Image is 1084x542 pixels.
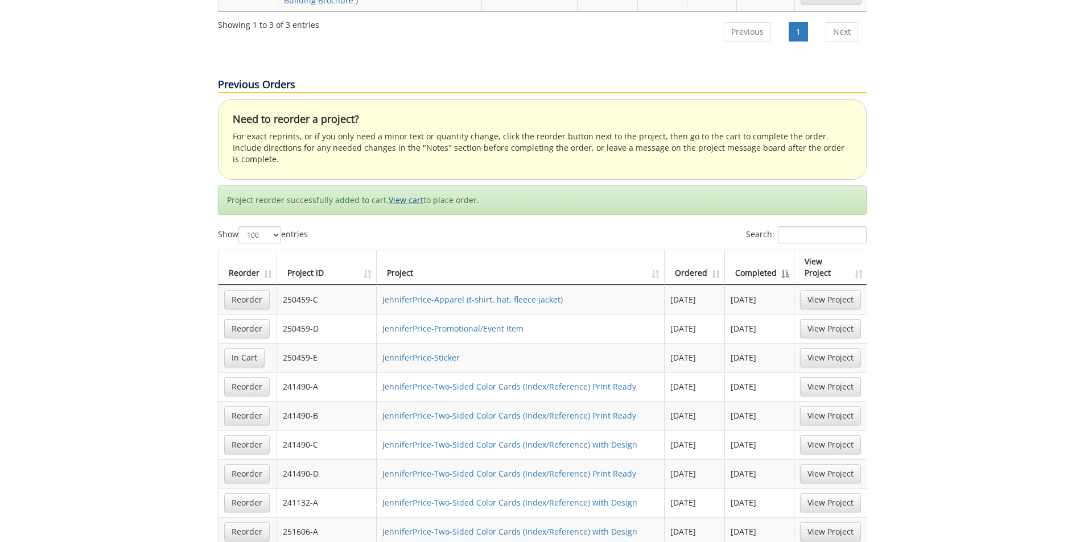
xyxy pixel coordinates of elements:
a: View Project [800,522,861,541]
td: [DATE] [665,488,725,517]
td: [DATE] [665,343,725,372]
td: [DATE] [665,459,725,488]
td: [DATE] [665,372,725,401]
a: Reorder [224,493,270,512]
a: JenniferPrice-Two-Sided Color Cards (Index/Reference) Print Ready [382,468,636,479]
a: JenniferPrice-Two-Sided Color Cards (Index/Reference) with Design [382,439,637,450]
a: View Project [800,319,861,338]
a: View Project [800,377,861,396]
input: Search: [778,226,867,243]
td: 241490-C [277,430,377,459]
th: Project ID: activate to sort column ascending [277,250,377,285]
a: JenniferPrice-Two-Sided Color Cards (Index/Reference) Print Ready [382,381,636,392]
td: [DATE] [725,343,794,372]
td: [DATE] [665,285,725,314]
td: [DATE] [725,372,794,401]
td: [DATE] [725,488,794,517]
td: 241490-A [277,372,377,401]
a: Next [826,22,858,42]
select: Showentries [238,226,281,243]
a: Reorder [224,406,270,425]
a: Reorder [224,319,270,338]
a: View Project [800,348,861,367]
p: For exact reprints, or if you only need a minor text or quantity change, click the reorder button... [233,131,852,165]
a: View Project [800,493,861,512]
a: JenniferPrice-Two-Sided Color Cards (Index/Reference) with Design [382,497,637,508]
td: [DATE] [725,314,794,343]
a: Reorder [224,377,270,396]
a: In Cart [224,348,265,367]
td: [DATE] [665,314,725,343]
th: Completed: activate to sort column descending [725,250,794,285]
a: JenniferPrice-Sticker [382,352,460,363]
a: Previous [724,22,771,42]
a: Reorder [224,522,270,541]
th: Project: activate to sort column ascending [377,250,665,285]
th: Ordered: activate to sort column ascending [665,250,725,285]
td: [DATE] [725,401,794,430]
a: JenniferPrice-Two-Sided Color Cards (Index/Reference) with Design [382,526,637,537]
td: 250459-C [277,285,377,314]
a: View cart [389,195,423,205]
td: 250459-D [277,314,377,343]
td: [DATE] [725,459,794,488]
td: 241132-A [277,488,377,517]
td: [DATE] [665,401,725,430]
a: 1 [789,22,808,42]
p: Project reorder successfully added to cart. to place order. [227,195,858,206]
td: [DATE] [665,430,725,459]
th: Reorder: activate to sort column ascending [219,250,277,285]
div: Showing 1 to 3 of 3 entries [218,15,319,31]
td: [DATE] [725,285,794,314]
a: View Project [800,464,861,483]
a: View Project [800,435,861,454]
a: JenniferPrice-Promotional/Event Item [382,323,524,334]
p: Previous Orders [218,77,867,93]
a: JenniferPrice-Two-Sided Color Cards (Index/Reference) Print Ready [382,410,636,421]
td: 241490-D [277,459,377,488]
td: 250459-E [277,343,377,372]
a: JenniferPrice-Apparel (t-shirt, hat, fleece jacket) [382,294,563,305]
a: Reorder [224,290,270,309]
a: View Project [800,406,861,425]
label: Search: [746,226,867,243]
td: [DATE] [725,430,794,459]
th: View Project: activate to sort column ascending [794,250,867,285]
td: 241490-B [277,401,377,430]
h4: Need to reorder a project? [233,114,852,125]
a: Reorder [224,435,270,454]
a: Reorder [224,464,270,483]
label: Show entries [218,226,308,243]
a: View Project [800,290,861,309]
